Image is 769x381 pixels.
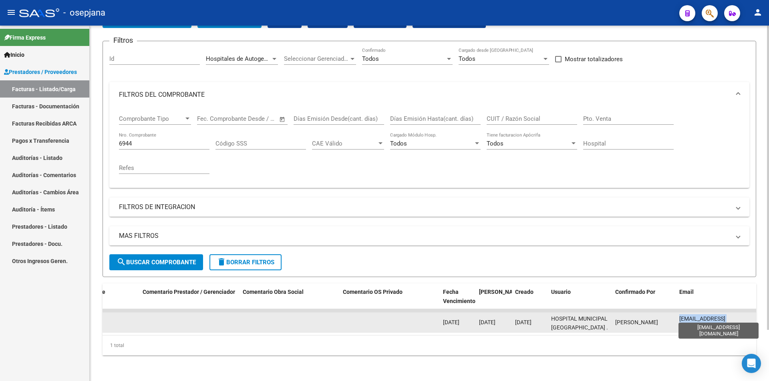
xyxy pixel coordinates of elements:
[117,257,126,267] mat-icon: search
[206,55,278,62] span: Hospitales de Autogestión
[515,289,533,295] span: Creado
[209,254,282,270] button: Borrar Filtros
[615,319,658,325] span: [PERSON_NAME]
[109,226,749,245] mat-expansion-panel-header: MAS FILTROS
[284,55,349,62] span: Seleccionar Gerenciador
[109,197,749,217] mat-expansion-panel-header: FILTROS DE INTEGRACION
[548,283,612,319] datatable-header-cell: Usuario
[551,289,571,295] span: Usuario
[753,8,763,17] mat-icon: person
[565,54,623,64] span: Mostrar totalizadores
[362,55,379,62] span: Todos
[119,231,730,240] mat-panel-title: MAS FILTROS
[615,289,655,295] span: Confirmado Por
[612,283,676,319] datatable-header-cell: Confirmado Por
[676,283,756,319] datatable-header-cell: Email
[487,140,503,147] span: Todos
[440,283,476,319] datatable-header-cell: Fecha Vencimiento
[443,289,475,304] span: Fecha Vencimiento
[63,4,105,22] span: - osepjana
[6,8,16,17] mat-icon: menu
[312,140,377,147] span: CAE Válido
[679,315,725,331] span: [EMAIL_ADDRESS][DOMAIN_NAME]
[459,55,475,62] span: Todos
[217,257,226,267] mat-icon: delete
[143,289,235,295] span: Comentario Prestador / Gerenciador
[551,315,608,331] span: HOSPITAL MUNICIPAL [GEOGRAPHIC_DATA] .
[67,283,139,319] datatable-header-cell: Comprobante
[117,259,196,266] span: Buscar Comprobante
[479,289,522,295] span: [PERSON_NAME]
[109,82,749,108] mat-expansion-panel-header: FILTROS DEL COMPROBANTE
[119,90,730,99] mat-panel-title: FILTROS DEL COMPROBANTE
[240,283,340,319] datatable-header-cell: Comentario Obra Social
[103,335,756,355] div: 1 total
[340,283,440,319] datatable-header-cell: Comentario OS Privado
[119,203,730,211] mat-panel-title: FILTROS DE INTEGRACION
[679,289,694,295] span: Email
[139,283,240,319] datatable-header-cell: Comentario Prestador / Gerenciador
[515,319,531,325] span: [DATE]
[109,254,203,270] button: Buscar Comprobante
[217,259,274,266] span: Borrar Filtros
[390,140,407,147] span: Todos
[479,319,495,325] span: [DATE]
[4,68,77,76] span: Prestadores / Proveedores
[243,289,304,295] span: Comentario Obra Social
[443,319,459,325] span: [DATE]
[476,283,512,319] datatable-header-cell: Fecha Confimado
[119,115,184,122] span: Comprobante Tipo
[197,115,229,122] input: Fecha inicio
[4,33,46,42] span: Firma Express
[278,115,287,124] button: Open calendar
[512,283,548,319] datatable-header-cell: Creado
[4,50,24,59] span: Inicio
[343,289,403,295] span: Comentario OS Privado
[237,115,276,122] input: Fecha fin
[109,108,749,188] div: FILTROS DEL COMPROBANTE
[742,354,761,373] div: Open Intercom Messenger
[109,35,137,46] h3: Filtros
